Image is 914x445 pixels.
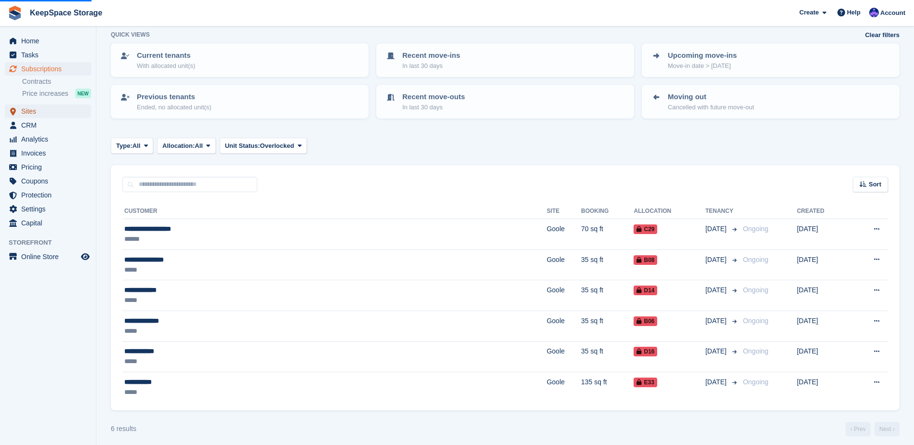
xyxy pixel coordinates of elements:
[869,8,879,17] img: Chloe Clark
[547,280,581,311] td: Goole
[111,424,136,434] div: 6 results
[137,92,212,103] p: Previous tenants
[865,30,900,40] a: Clear filters
[5,202,91,216] a: menu
[21,48,79,62] span: Tasks
[581,249,634,280] td: 35 sq ft
[9,238,96,248] span: Storefront
[547,249,581,280] td: Goole
[634,286,657,295] span: D14
[21,216,79,230] span: Capital
[634,316,657,326] span: B06
[668,50,737,61] p: Upcoming move-ins
[21,146,79,160] span: Invoices
[634,347,657,356] span: D16
[797,341,849,372] td: [DATE]
[705,346,729,356] span: [DATE]
[377,44,633,76] a: Recent move-ins In last 30 days
[547,311,581,341] td: Goole
[112,86,368,118] a: Previous tenants Ended, no allocated unit(s)
[581,311,634,341] td: 35 sq ft
[402,103,465,112] p: In last 30 days
[797,249,849,280] td: [DATE]
[668,61,737,71] p: Move-in date > [DATE]
[8,6,22,20] img: stora-icon-8386f47178a22dfd0bd8f6a31ec36ba5ce8667c1dd55bd0f319d3a0aa187defe.svg
[797,219,849,250] td: [DATE]
[21,62,79,76] span: Subscriptions
[137,50,195,61] p: Current tenants
[26,5,106,21] a: KeepSpace Storage
[743,317,768,325] span: Ongoing
[705,255,729,265] span: [DATE]
[743,225,768,233] span: Ongoing
[668,92,754,103] p: Moving out
[874,422,900,436] a: Next
[22,89,68,98] span: Price increases
[705,204,739,219] th: Tenancy
[220,138,307,154] button: Unit Status: Overlocked
[668,103,754,112] p: Cancelled with future move-out
[21,174,79,188] span: Coupons
[5,48,91,62] a: menu
[5,132,91,146] a: menu
[111,138,153,154] button: Type: All
[225,141,260,151] span: Unit Status:
[581,341,634,372] td: 35 sq ft
[5,174,91,188] a: menu
[5,160,91,174] a: menu
[5,250,91,263] a: menu
[869,180,881,189] span: Sort
[880,8,905,18] span: Account
[581,372,634,403] td: 135 sq ft
[21,105,79,118] span: Sites
[743,256,768,263] span: Ongoing
[743,286,768,294] span: Ongoing
[21,202,79,216] span: Settings
[377,86,633,118] a: Recent move-outs In last 30 days
[705,285,729,295] span: [DATE]
[547,219,581,250] td: Goole
[643,44,899,76] a: Upcoming move-ins Move-in date > [DATE]
[5,118,91,132] a: menu
[743,347,768,355] span: Ongoing
[797,280,849,311] td: [DATE]
[797,311,849,341] td: [DATE]
[5,188,91,202] a: menu
[260,141,294,151] span: Overlocked
[846,422,871,436] a: Previous
[111,30,150,39] h6: Quick views
[5,216,91,230] a: menu
[547,372,581,403] td: Goole
[112,44,368,76] a: Current tenants With allocated unit(s)
[547,204,581,219] th: Site
[402,92,465,103] p: Recent move-outs
[21,250,79,263] span: Online Store
[634,204,705,219] th: Allocation
[22,88,91,99] a: Price increases NEW
[844,422,901,436] nav: Page
[705,316,729,326] span: [DATE]
[137,61,195,71] p: With allocated unit(s)
[634,378,657,387] span: E33
[162,141,195,151] span: Allocation:
[5,146,91,160] a: menu
[705,377,729,387] span: [DATE]
[116,141,132,151] span: Type:
[22,77,91,86] a: Contracts
[847,8,861,17] span: Help
[21,34,79,48] span: Home
[21,188,79,202] span: Protection
[705,224,729,234] span: [DATE]
[581,280,634,311] td: 35 sq ft
[5,62,91,76] a: menu
[21,118,79,132] span: CRM
[5,105,91,118] a: menu
[21,160,79,174] span: Pricing
[797,204,849,219] th: Created
[5,34,91,48] a: menu
[634,255,657,265] span: B08
[581,219,634,250] td: 70 sq ft
[137,103,212,112] p: Ended, no allocated unit(s)
[402,61,460,71] p: In last 30 days
[195,141,203,151] span: All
